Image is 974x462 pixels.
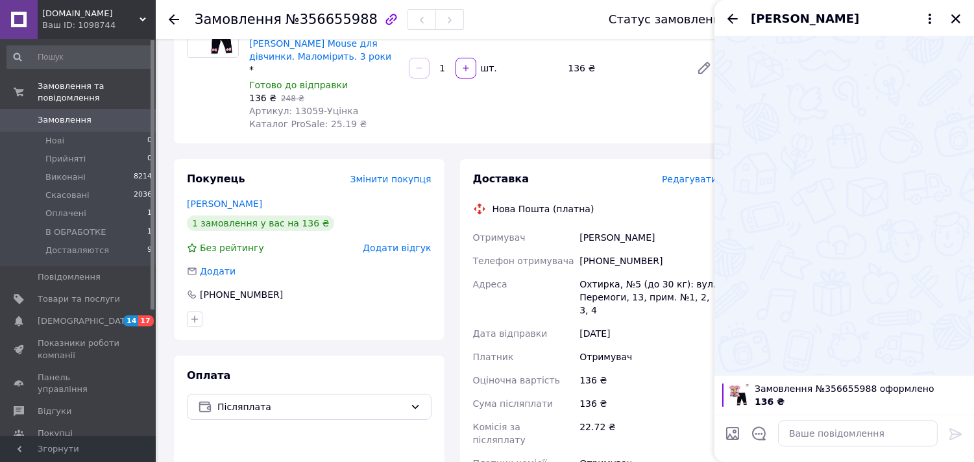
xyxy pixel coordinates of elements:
span: 8214 [134,171,152,183]
div: [PHONE_NUMBER] [199,288,284,301]
span: Оплата [187,369,230,382]
span: Артикул: 13059-Уцінка [249,106,358,116]
button: [PERSON_NAME] [751,10,938,27]
span: 1 [147,208,152,219]
div: Статус замовлення [609,13,728,26]
button: Закрити [948,11,964,27]
span: Редагувати [662,174,717,184]
span: Повідомлення [38,271,101,283]
span: [PERSON_NAME] [751,10,859,27]
div: шт. [478,62,498,75]
input: Пошук [6,45,153,69]
span: 0 [147,153,152,165]
div: 136 ₴ [577,369,720,392]
span: Покупці [38,428,73,439]
span: Доставляются [45,245,109,256]
span: В ОБРАБОТКЕ [45,226,106,238]
div: Ваш ID: 1098744 [42,19,156,31]
span: Дата відправки [473,328,548,339]
div: Охтирка, №5 (до 30 кг): вул. Перемоги, 13, прим. №1, 2, 3, 4 [577,273,720,322]
span: Без рейтингу [200,243,264,253]
span: 248 ₴ [281,94,304,103]
span: 9 [147,245,152,256]
span: Телефон отримувача [473,256,574,266]
button: Назад [725,11,740,27]
span: 2036 [134,189,152,201]
span: 136 ₴ [755,396,785,407]
span: Скасовані [45,189,90,201]
div: 1 замовлення у вас на 136 ₴ [187,215,334,231]
span: Отримувач [473,232,526,243]
span: Замовлення [195,12,282,27]
span: Післяплата [217,400,405,414]
div: [DATE] [577,322,720,345]
span: Панель управління [38,372,120,395]
span: 0 [147,135,152,147]
div: Нова Пошта (платна) [489,202,598,215]
span: [DEMOGRAPHIC_DATA] [38,315,134,327]
span: Нові [45,135,64,147]
span: Комісія за післяплату [473,422,526,445]
span: Замовлення [38,114,91,126]
span: Замовлення та повідомлення [38,80,156,104]
span: 17 [138,315,153,326]
div: 136 ₴ [563,59,686,77]
span: Додати відгук [363,243,431,253]
span: Додати [200,266,236,276]
div: [PERSON_NAME] [577,226,720,249]
span: Платник [473,352,514,362]
span: Виконані [45,171,86,183]
span: Адреса [473,279,507,289]
span: Готово до відправки [249,80,348,90]
a: Уцінка - Літній костюм [PERSON_NAME] Mouse для дівчинки. Маломірить. 3 роки [249,25,391,62]
span: Товари та послуги [38,293,120,305]
div: 136 ₴ [577,392,720,415]
span: Покупець [187,173,245,185]
span: 136 ₴ [249,93,276,103]
span: Доставка [473,173,530,185]
span: 1 [147,226,152,238]
span: Показники роботи компанії [38,337,120,361]
span: Сума післяплати [473,398,554,409]
div: 22.72 ₴ [577,415,720,452]
span: Відгуки [38,406,71,417]
span: Каталог ProSale: 25.19 ₴ [249,119,367,129]
span: Оплачені [45,208,86,219]
a: [PERSON_NAME] [187,199,262,209]
div: Повернутися назад [169,13,179,26]
span: Змінити покупця [350,174,432,184]
img: 1166008485_w100_h100_utsenka-letnij.jpg [726,383,749,407]
span: 14 [123,315,138,326]
a: Редагувати [691,55,717,81]
div: [PHONE_NUMBER] [577,249,720,273]
span: Замовлення №356655988 оформлено [755,382,966,395]
button: Відкрити шаблони відповідей [751,425,768,442]
span: ZEBRA-STAR.com [42,8,140,19]
span: №356655988 [286,12,378,27]
span: Оціночна вартість [473,375,560,385]
span: Прийняті [45,153,86,165]
div: Отримувач [577,345,720,369]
